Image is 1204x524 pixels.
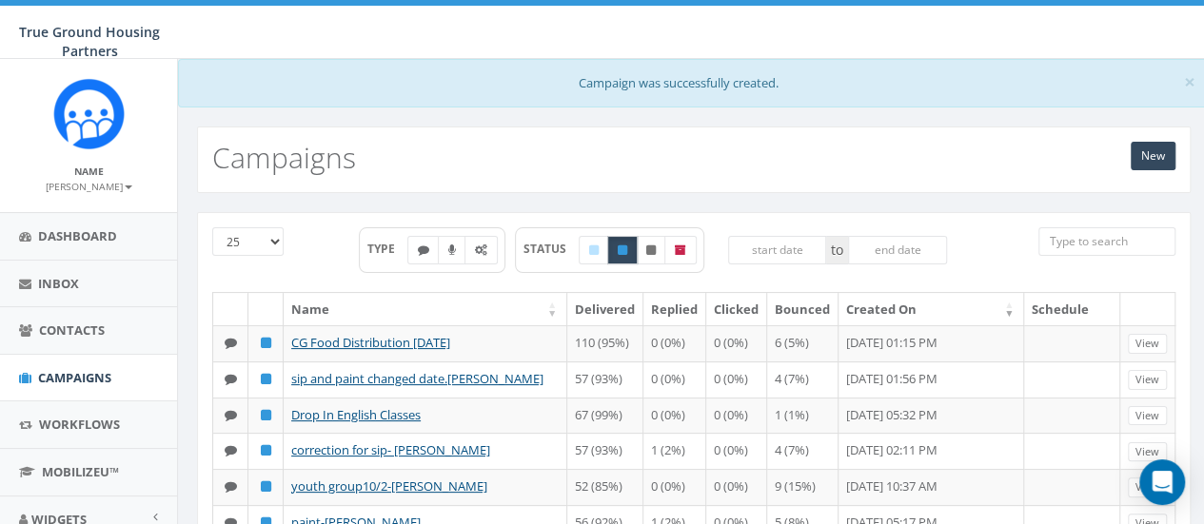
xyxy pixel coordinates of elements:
[706,433,767,469] td: 0 (0%)
[839,433,1024,469] td: [DATE] 02:11 PM
[407,236,440,264] label: Text SMS
[607,236,638,264] label: Published
[475,244,487,256] i: Automated Message
[523,241,580,257] span: STATUS
[567,469,643,505] td: 52 (85%)
[567,361,643,398] td: 57 (93%)
[291,406,421,423] a: Drop In English Classes
[839,325,1024,361] td: [DATE] 01:15 PM
[664,236,697,264] label: Archived
[53,78,125,149] img: Rally_Corp_Logo_1.png
[643,469,706,505] td: 0 (0%)
[448,244,456,256] i: Ringless Voice Mail
[38,227,117,244] span: Dashboard
[212,142,356,173] h2: Campaigns
[618,244,627,256] i: Published
[74,165,104,178] small: Name
[225,480,237,493] i: Text SMS
[39,321,105,339] span: Contacts
[767,398,839,434] td: 1 (1%)
[567,325,643,361] td: 110 (95%)
[643,361,706,398] td: 0 (0%)
[1128,442,1167,462] a: View
[42,463,119,480] span: MobilizeU™
[706,469,767,505] td: 0 (0%)
[579,236,609,264] label: Draft
[646,244,656,256] i: Unpublished
[1139,459,1185,505] div: Open Intercom Messenger
[767,293,839,326] th: Bounced
[225,409,237,421] i: Text SMS
[1184,68,1195,95] span: ×
[225,337,237,349] i: Text SMS
[567,398,643,434] td: 67 (99%)
[567,293,643,326] th: Delivered
[643,398,706,434] td: 0 (0%)
[848,236,947,264] input: end date
[643,325,706,361] td: 0 (0%)
[261,480,271,493] i: Published
[767,469,839,505] td: 9 (15%)
[1184,72,1195,92] button: Close
[291,334,450,351] a: CG Food Distribution [DATE]
[643,293,706,326] th: Replied
[291,370,543,387] a: sip and paint changed date.[PERSON_NAME]
[839,361,1024,398] td: [DATE] 01:56 PM
[1024,293,1120,326] th: Schedule
[438,236,466,264] label: Ringless Voice Mail
[1128,406,1167,426] a: View
[767,433,839,469] td: 4 (7%)
[38,275,79,292] span: Inbox
[225,444,237,456] i: Text SMS
[418,244,429,256] i: Text SMS
[706,361,767,398] td: 0 (0%)
[1128,477,1167,497] a: View
[1038,227,1175,256] input: Type to search
[261,373,271,385] i: Published
[1131,142,1175,170] a: New
[261,337,271,349] i: Published
[589,244,599,256] i: Draft
[19,23,160,60] span: True Ground Housing Partners
[706,398,767,434] td: 0 (0%)
[767,325,839,361] td: 6 (5%)
[46,180,132,193] small: [PERSON_NAME]
[728,236,827,264] input: start date
[261,409,271,421] i: Published
[839,398,1024,434] td: [DATE] 05:32 PM
[1128,370,1167,390] a: View
[767,361,839,398] td: 4 (7%)
[567,433,643,469] td: 57 (93%)
[367,241,408,257] span: TYPE
[38,369,111,386] span: Campaigns
[1128,334,1167,354] a: View
[261,444,271,456] i: Published
[46,177,132,194] a: [PERSON_NAME]
[643,433,706,469] td: 1 (2%)
[826,236,848,264] span: to
[291,441,490,458] a: correction for sip- [PERSON_NAME]
[225,373,237,385] i: Text SMS
[39,416,120,433] span: Workflows
[636,236,666,264] label: Unpublished
[284,293,567,326] th: Name: activate to sort column ascending
[706,325,767,361] td: 0 (0%)
[464,236,498,264] label: Automated Message
[706,293,767,326] th: Clicked
[839,469,1024,505] td: [DATE] 10:37 AM
[291,477,487,495] a: youth group10/2-[PERSON_NAME]
[839,293,1024,326] th: Created On: activate to sort column ascending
